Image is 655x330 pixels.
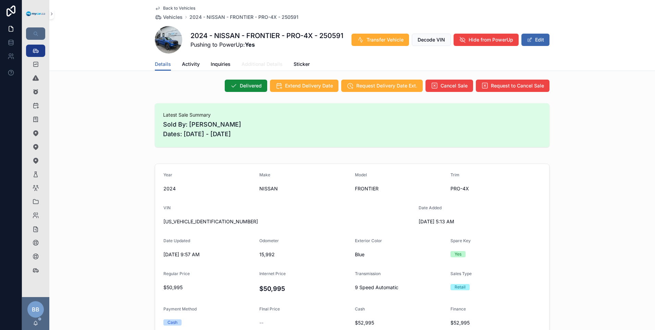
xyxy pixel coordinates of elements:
[240,82,262,89] span: Delivered
[355,284,445,291] span: 9 Speed Automatic
[163,111,541,118] span: Latest Sale Summary
[450,319,541,326] span: $52,995
[450,271,472,276] span: Sales Type
[355,172,367,177] span: Model
[168,319,177,326] div: Cash
[163,284,254,291] span: $50,995
[259,238,279,243] span: Odometer
[32,305,39,314] span: BB
[270,80,338,92] button: Extend Delivery Date
[469,36,513,43] span: Hide from PowerUp
[476,80,549,92] button: Request to Cancel Sale
[367,36,404,43] span: Transfer Vehicle
[355,306,365,311] span: Cash
[163,306,197,311] span: Payment Method
[182,61,200,68] span: Activity
[163,205,171,210] span: VIN
[412,34,451,46] button: Decode VIN
[450,185,541,192] span: PRO-4X
[418,36,445,43] span: Decode VIN
[155,14,183,21] a: Vehicles
[259,251,350,258] span: 15,992
[190,31,343,40] h1: 2024 - NISSAN - FRONTIER - PRO-4X - 250591
[163,14,183,21] span: Vehicles
[163,185,254,192] span: 2024
[355,271,381,276] span: Transmission
[355,185,445,192] span: FRONTIER
[455,284,466,290] div: Retail
[356,82,417,89] span: Request Delivery Date Ext.
[521,34,549,46] button: Edit
[294,58,310,72] a: Sticker
[355,238,382,243] span: Exterior Color
[259,172,270,177] span: Make
[155,58,171,71] a: Details
[163,5,195,11] span: Back to Vehicles
[454,34,519,46] button: Hide from PowerUp
[26,11,45,16] img: App logo
[455,251,461,257] div: Yes
[189,14,298,21] a: 2024 - NISSAN - FRONTIER - PRO-4X - 250591
[163,120,541,139] span: Sold By: [PERSON_NAME] Dates: [DATE] - [DATE]
[163,218,413,225] span: [US_VEHICLE_IDENTIFICATION_NUMBER]
[259,284,350,293] h4: $50,995
[22,40,49,285] div: scrollable content
[355,319,445,326] span: $52,995
[259,271,286,276] span: Internet Price
[242,58,283,72] a: Additional Details
[225,80,267,92] button: Delivered
[450,238,471,243] span: Spare Key
[242,61,283,68] span: Additional Details
[450,172,459,177] span: Trim
[285,82,333,89] span: Extend Delivery Date
[450,306,466,311] span: Finance
[419,205,442,210] span: Date Added
[155,5,195,11] a: Back to Vehicles
[441,82,468,89] span: Cancel Sale
[155,61,171,68] span: Details
[491,82,544,89] span: Request to Cancel Sale
[163,271,190,276] span: Regular Price
[163,172,172,177] span: Year
[425,80,473,92] button: Cancel Sale
[190,40,343,49] span: Pushing to PowerUp:
[163,251,254,258] span: [DATE] 9:57 AM
[211,58,231,72] a: Inquiries
[294,61,310,68] span: Sticker
[259,185,350,192] span: NISSAN
[259,319,263,326] span: --
[351,34,409,46] button: Transfer Vehicle
[211,61,231,68] span: Inquiries
[182,58,200,72] a: Activity
[341,80,423,92] button: Request Delivery Date Ext.
[259,306,280,311] span: FInal Price
[355,251,445,258] span: Blue
[419,218,509,225] span: [DATE] 5:13 AM
[245,41,255,48] strong: Yes
[163,238,190,243] span: Date Updated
